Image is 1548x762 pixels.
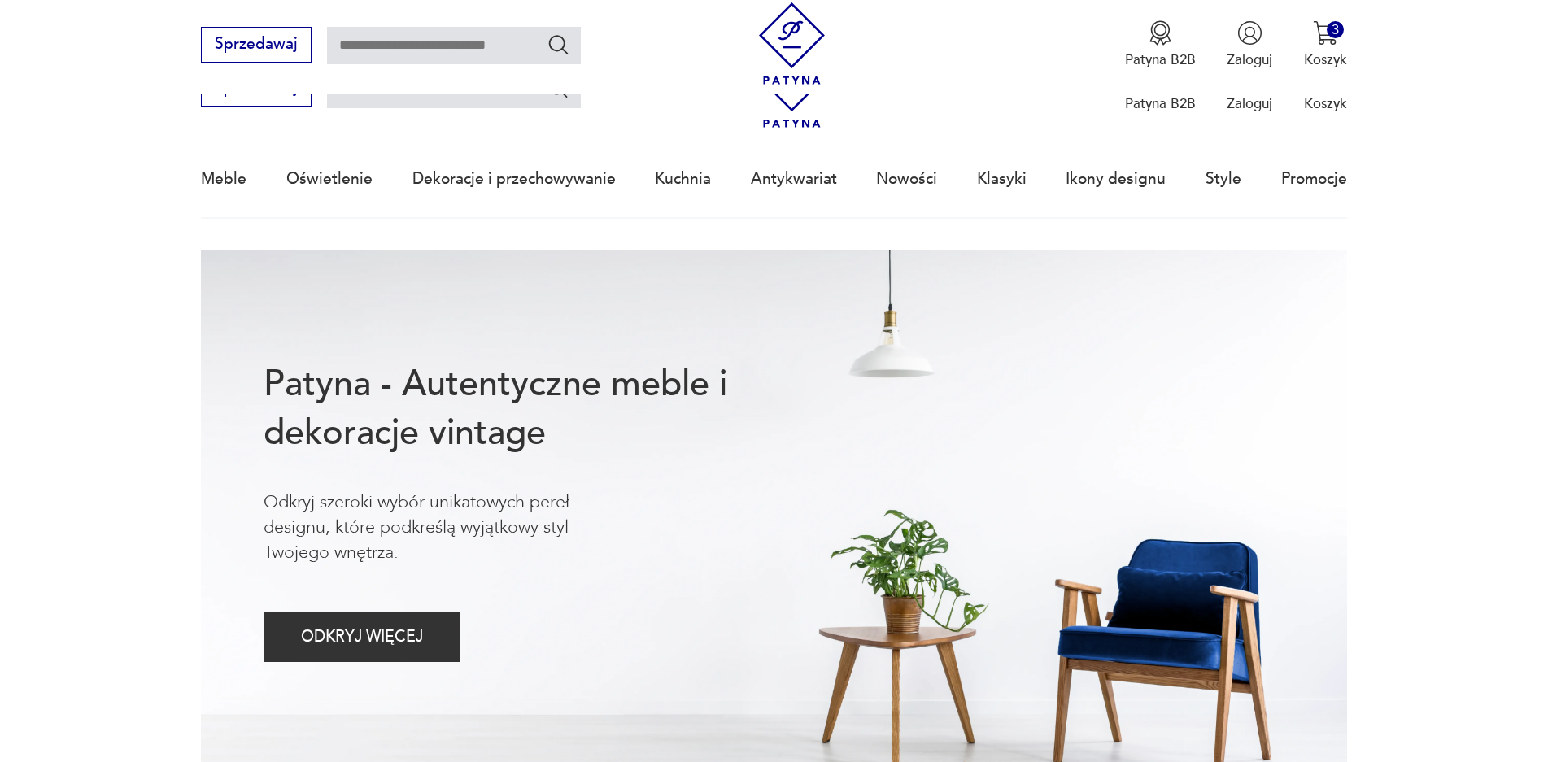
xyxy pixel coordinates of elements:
[1304,50,1347,69] p: Koszyk
[1125,20,1196,69] a: Ikona medaluPatyna B2B
[201,39,311,52] a: Sprzedawaj
[1313,20,1338,46] img: Ikona koszyka
[201,27,311,63] button: Sprzedawaj
[1237,20,1262,46] img: Ikonka użytkownika
[1304,94,1347,113] p: Koszyk
[264,632,460,645] a: ODKRYJ WIĘCEJ
[264,490,634,566] p: Odkryj szeroki wybór unikatowych pereł designu, które podkreślą wyjątkowy styl Twojego wnętrza.
[1227,94,1272,113] p: Zaloguj
[412,142,616,216] a: Dekoracje i przechowywanie
[1304,20,1347,69] button: 3Koszyk
[547,33,570,56] button: Szukaj
[1125,94,1196,113] p: Patyna B2B
[1125,20,1196,69] button: Patyna B2B
[1327,21,1344,38] div: 3
[286,142,373,216] a: Oświetlenie
[751,142,837,216] a: Antykwariat
[264,360,791,458] h1: Patyna - Autentyczne meble i dekoracje vintage
[201,142,246,216] a: Meble
[1148,20,1173,46] img: Ikona medalu
[1066,142,1166,216] a: Ikony designu
[201,83,311,96] a: Sprzedawaj
[876,142,937,216] a: Nowości
[547,76,570,100] button: Szukaj
[751,2,833,85] img: Patyna - sklep z meblami i dekoracjami vintage
[1281,142,1347,216] a: Promocje
[655,142,711,216] a: Kuchnia
[1227,50,1272,69] p: Zaloguj
[1206,142,1241,216] a: Style
[1227,20,1272,69] button: Zaloguj
[977,142,1027,216] a: Klasyki
[264,612,460,662] button: ODKRYJ WIĘCEJ
[1125,50,1196,69] p: Patyna B2B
